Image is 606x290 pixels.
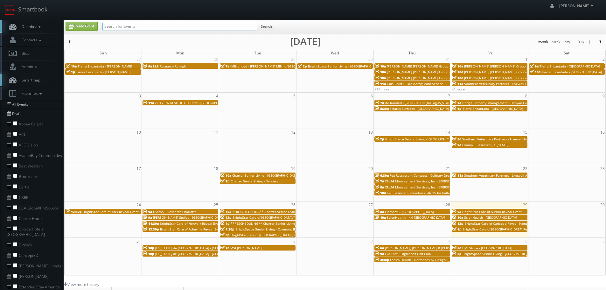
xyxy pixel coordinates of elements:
span: MSI [PERSON_NAME] [230,246,262,250]
span: Southern Veterinary Partners - Livewell Urgent Care of [GEOGRAPHIC_DATA] [464,81,580,86]
span: Thu [408,50,416,56]
span: 9a [530,64,539,68]
span: 20 [368,165,373,172]
span: 10a [452,70,463,74]
span: Mon [176,50,185,56]
span: 2p [220,179,230,183]
span: Southern Veterinary Partners - Livewell Animal Urgent Care of [PERSON_NAME] [462,137,583,141]
span: CELA4 Management Services, Inc. - [PERSON_NAME] Genesis [385,185,477,189]
span: 10a [375,70,386,74]
span: 11a [452,81,463,86]
span: BrightStar Care of Norwalk Reveal Event [160,221,222,226]
span: 11a [452,173,463,178]
span: [PERSON_NAME] [PERSON_NAME] Group - [PERSON_NAME] - 900 [PERSON_NAME][GEOGRAPHIC_DATA] [387,76,542,80]
span: 10a [220,209,231,214]
span: BrightStar Care of Asheville Reveal Event [160,227,223,231]
span: 12 [290,129,296,136]
span: 6:30a [375,173,389,178]
span: L&E Research Raleigh [153,64,186,68]
span: 9a [452,209,461,214]
span: 10a [375,215,386,220]
span: 10a [220,173,231,178]
span: [US_STATE] de [GEOGRAPHIC_DATA] - [GEOGRAPHIC_DATA] [155,246,243,250]
span: 3 [138,93,142,99]
span: 12p [452,221,463,226]
span: Tierra Encantada - [PERSON_NAME] [78,64,132,68]
span: 30 [600,202,605,208]
span: 7 [447,93,451,99]
span: 10a [375,76,386,80]
span: Fox Restaurant Concepts - Culinary Dropout [390,173,456,178]
span: [PERSON_NAME], [PERSON_NAME] & [PERSON_NAME], LLC - [GEOGRAPHIC_DATA] [385,246,507,250]
span: 8a [452,246,461,250]
span: 27 [136,56,142,63]
span: 6p [452,106,462,111]
span: 18 [213,165,219,172]
span: 2p [298,64,307,68]
span: Forum Health - Hormones by Design -[PERSON_NAME] [390,258,473,262]
span: ScionHealth - [GEOGRAPHIC_DATA] [464,215,517,220]
span: 16 [600,129,605,136]
span: 1p [220,221,230,226]
span: [PERSON_NAME] [PERSON_NAME] Group - [GEOGRAPHIC_DATA] - [STREET_ADDRESS] [464,70,591,74]
span: [PERSON_NAME] [559,3,595,9]
span: 4p [452,227,462,231]
span: 10a [452,64,463,68]
span: 7a [220,64,229,68]
span: [PERSON_NAME] [PERSON_NAME] Group - [GEOGRAPHIC_DATA] - [STREET_ADDRESS] [464,64,591,68]
span: 4 [447,238,451,244]
span: Tierra Encantada - [GEOGRAPHIC_DATA] [540,64,600,68]
span: 8a [452,137,461,141]
span: 3:30p [375,258,389,262]
a: Create Event [66,22,98,31]
a: +1 more [452,87,465,91]
span: 10a [66,64,77,68]
span: 3p [220,233,230,237]
span: Tierra Encantada - [PERSON_NAME] [76,70,130,74]
span: **RESCHEDULING** Charter Senior Living - Naugatuck [231,221,315,226]
span: Gills Point S Tire &amp; Auto Service [387,81,443,86]
span: 9a [143,215,152,220]
span: 1:30p [220,227,234,231]
span: 2p [375,137,384,141]
span: 8 [525,93,528,99]
span: 28 [445,202,451,208]
span: 12:30p [143,227,159,231]
span: BrightStar Care of Carlsbad Reveal Event [464,221,527,226]
span: 11a [375,81,386,86]
span: 1 [215,238,219,244]
span: 25 [213,202,219,208]
span: 11 [213,129,219,136]
span: 17 [136,165,142,172]
span: Tierra Encantada - [GEOGRAPHIC_DATA] [541,70,602,74]
span: Bids [18,51,29,56]
span: 9 [602,93,605,99]
span: BrightStar Care of Aurora Reveal Event [462,209,522,214]
span: 8:30a [375,106,389,111]
span: 10a [530,70,540,74]
span: 10a [375,64,386,68]
button: Search [257,22,276,31]
span: 3 [370,238,373,244]
span: Sun [100,50,107,56]
span: 6 [370,93,373,99]
span: 2 [293,238,296,244]
span: iMBranded - [PERSON_NAME] MINI of [GEOGRAPHIC_DATA] [230,64,319,68]
span: BrightSpace Senior Living - Covenant [PERSON_NAME] [235,227,318,231]
span: BrightSpace Senior Living - [GEOGRAPHIC_DATA] [385,137,459,141]
span: L&E Research Columbus (PANOS for hallways/entrances) [387,191,473,195]
span: 5 [525,238,528,244]
span: Eva-Last - Highlands Golf Club [385,251,431,256]
span: Southern Veterinary Partners - Livewell Animal Urgent Care of Goodyear [464,173,575,178]
span: BrightSpace Senior Living - [GEOGRAPHIC_DATA] [308,64,381,68]
input: Search for Events [102,22,257,31]
span: Wed [331,50,339,56]
span: Stratus Surfaces - [GEOGRAPHIC_DATA] Slab Gallery [390,106,468,111]
span: 1p [66,70,75,74]
span: [PERSON_NAME] [PERSON_NAME] Group - [GEOGRAPHIC_DATA] - [STREET_ADDRESS] [464,76,591,80]
span: 19 [290,165,296,172]
span: L&amp;E Research [US_STATE] [462,143,508,147]
span: Bridge Property Management - Banyan Everton [462,101,535,105]
span: 9a [143,64,152,68]
span: 9a [452,101,461,105]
